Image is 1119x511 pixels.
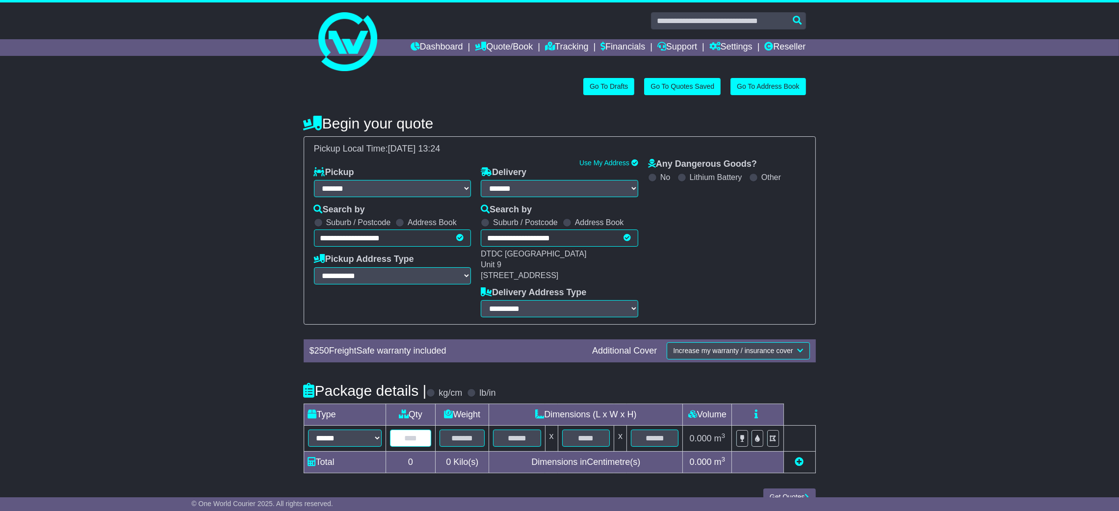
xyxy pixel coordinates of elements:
[481,250,586,258] span: DTDC [GEOGRAPHIC_DATA]
[667,342,809,359] button: Increase my warranty / insurance cover
[436,451,489,473] td: Kilo(s)
[579,159,629,167] a: Use My Address
[304,451,386,473] td: Total
[386,451,436,473] td: 0
[314,204,365,215] label: Search by
[314,346,329,356] span: 250
[575,218,624,227] label: Address Book
[446,457,451,467] span: 0
[722,456,726,463] sup: 3
[493,218,558,227] label: Suburb / Postcode
[436,404,489,426] td: Weight
[600,39,645,56] a: Financials
[763,488,816,506] button: Get Quotes
[191,500,333,508] span: © One World Courier 2025. All rights reserved.
[314,254,414,265] label: Pickup Address Type
[314,167,354,178] label: Pickup
[657,39,697,56] a: Support
[481,287,586,298] label: Delivery Address Type
[714,457,726,467] span: m
[644,78,721,95] a: Go To Quotes Saved
[481,260,501,269] span: Unit 9
[614,426,627,451] td: x
[709,39,753,56] a: Settings
[475,39,533,56] a: Quote/Book
[690,457,712,467] span: 0.000
[587,346,662,357] div: Additional Cover
[304,383,427,399] h4: Package details |
[722,432,726,439] sup: 3
[489,451,683,473] td: Dimensions in Centimetre(s)
[439,388,462,399] label: kg/cm
[660,173,670,182] label: No
[481,167,526,178] label: Delivery
[305,346,588,357] div: $ FreightSafe warranty included
[673,347,793,355] span: Increase my warranty / insurance cover
[648,159,757,170] label: Any Dangerous Goods?
[764,39,806,56] a: Reseller
[583,78,634,95] a: Go To Drafts
[304,115,816,131] h4: Begin your quote
[309,144,810,154] div: Pickup Local Time:
[730,78,806,95] a: Go To Address Book
[481,271,558,280] span: [STREET_ADDRESS]
[408,218,457,227] label: Address Book
[304,404,386,426] td: Type
[690,173,742,182] label: Lithium Battery
[545,39,588,56] a: Tracking
[479,388,495,399] label: lb/in
[690,434,712,443] span: 0.000
[386,404,436,426] td: Qty
[481,204,532,215] label: Search by
[795,457,804,467] a: Add new item
[545,426,558,451] td: x
[714,434,726,443] span: m
[683,404,732,426] td: Volume
[326,218,391,227] label: Suburb / Postcode
[489,404,683,426] td: Dimensions (L x W x H)
[388,144,441,153] span: [DATE] 13:24
[411,39,463,56] a: Dashboard
[761,173,781,182] label: Other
